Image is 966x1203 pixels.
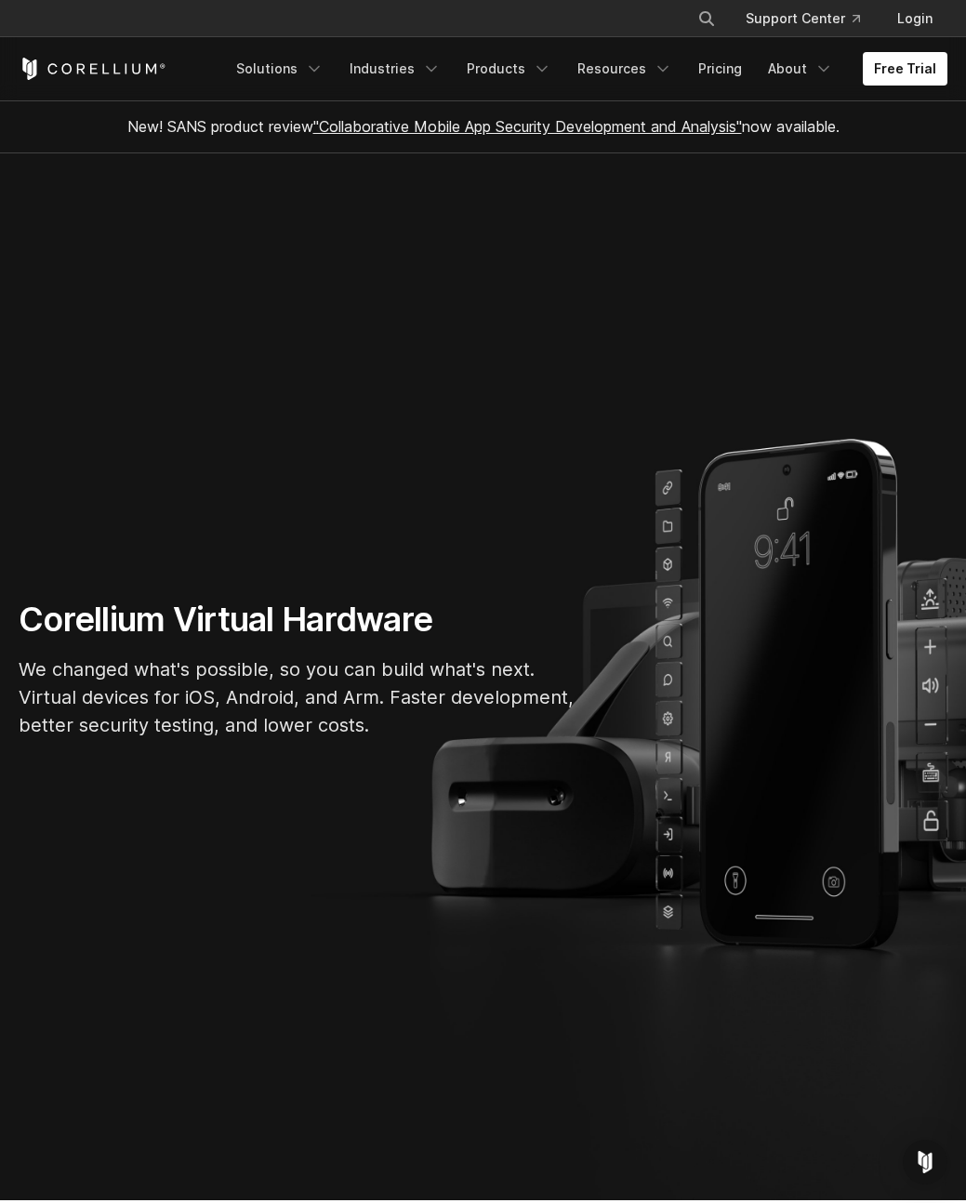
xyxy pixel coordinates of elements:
[675,2,947,35] div: Navigation Menu
[903,1140,947,1184] div: Open Intercom Messenger
[456,52,562,86] a: Products
[882,2,947,35] a: Login
[19,655,576,739] p: We changed what's possible, so you can build what's next. Virtual devices for iOS, Android, and A...
[19,599,576,641] h1: Corellium Virtual Hardware
[757,52,844,86] a: About
[690,2,723,35] button: Search
[19,58,166,80] a: Corellium Home
[225,52,947,86] div: Navigation Menu
[225,52,335,86] a: Solutions
[338,52,452,86] a: Industries
[731,2,875,35] a: Support Center
[566,52,683,86] a: Resources
[313,117,742,136] a: "Collaborative Mobile App Security Development and Analysis"
[863,52,947,86] a: Free Trial
[687,52,753,86] a: Pricing
[127,117,840,136] span: New! SANS product review now available.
